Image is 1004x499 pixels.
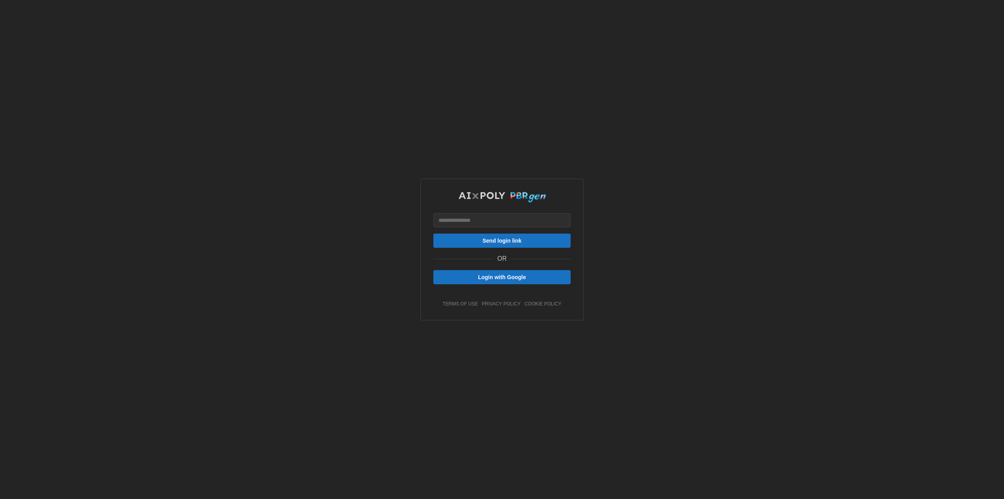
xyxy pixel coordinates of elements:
img: AIxPoly PBRgen [458,192,546,203]
a: terms of use [443,301,478,307]
button: Login with Google [433,270,571,284]
a: cookie policy [524,301,561,307]
span: Login with Google [478,271,526,284]
button: Send login link [433,234,571,248]
span: Send login link [482,234,522,247]
p: OR [497,254,507,264]
a: privacy policy [482,301,521,307]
